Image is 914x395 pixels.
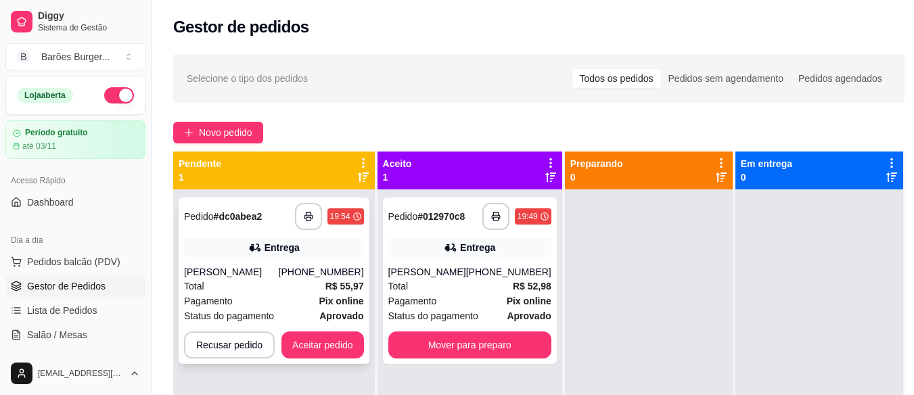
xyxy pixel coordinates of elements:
p: Pendente [179,157,221,170]
span: [EMAIL_ADDRESS][DOMAIN_NAME] [38,368,124,379]
button: [EMAIL_ADDRESS][DOMAIN_NAME] [5,357,145,390]
button: Recusar pedido [184,331,275,358]
span: Salão / Mesas [27,328,87,342]
span: plus [184,128,193,137]
span: Lista de Pedidos [27,304,97,317]
div: Entrega [265,241,300,254]
div: Loja aberta [17,88,73,103]
p: 1 [179,170,221,184]
div: [PERSON_NAME] [388,265,466,279]
a: Diggy Botnovo [5,348,145,370]
span: Pagamento [184,294,233,308]
div: 19:54 [330,211,350,222]
p: 0 [741,170,792,184]
span: Pedido [184,211,214,222]
div: Acesso Rápido [5,170,145,191]
span: Dashboard [27,195,74,209]
span: Pedidos balcão (PDV) [27,255,120,269]
div: [PERSON_NAME] [184,265,279,279]
div: Entrega [460,241,495,254]
div: [PHONE_NUMBER] [466,265,551,279]
a: Gestor de Pedidos [5,275,145,297]
a: Lista de Pedidos [5,300,145,321]
p: 1 [383,170,412,184]
button: Aceitar pedido [281,331,364,358]
strong: R$ 55,97 [325,281,364,292]
button: Mover para preparo [388,331,551,358]
h2: Gestor de pedidos [173,16,309,38]
span: Sistema de Gestão [38,22,140,33]
span: Pagamento [388,294,437,308]
strong: R$ 52,98 [513,281,551,292]
span: Status do pagamento [184,308,274,323]
span: Novo pedido [199,125,252,140]
button: Alterar Status [104,87,134,103]
div: 19:49 [518,211,538,222]
button: Novo pedido [173,122,263,143]
strong: aprovado [507,310,551,321]
span: Diggy [38,10,140,22]
p: Aceito [383,157,412,170]
span: Pedido [388,211,418,222]
strong: # dc0abea2 [214,211,262,222]
strong: Pix online [507,296,551,306]
span: Status do pagamento [388,308,478,323]
strong: aprovado [319,310,363,321]
article: Período gratuito [25,128,88,138]
div: Pedidos sem agendamento [661,69,791,88]
button: Select a team [5,43,145,70]
div: [PHONE_NUMBER] [279,265,364,279]
span: Total [388,279,409,294]
div: Dia a dia [5,229,145,251]
div: Barões Burger ... [41,50,110,64]
p: Preparando [570,157,623,170]
p: Em entrega [741,157,792,170]
strong: # 012970c8 [417,211,465,222]
strong: Pix online [319,296,363,306]
button: Pedidos balcão (PDV) [5,251,145,273]
span: B [17,50,30,64]
span: Gestor de Pedidos [27,279,106,293]
article: até 03/11 [22,141,56,152]
div: Pedidos agendados [791,69,890,88]
a: DiggySistema de Gestão [5,5,145,38]
a: Período gratuitoaté 03/11 [5,120,145,159]
span: Total [184,279,204,294]
p: 0 [570,170,623,184]
a: Dashboard [5,191,145,213]
a: Salão / Mesas [5,324,145,346]
div: Todos os pedidos [572,69,661,88]
span: Selecione o tipo dos pedidos [187,71,308,86]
